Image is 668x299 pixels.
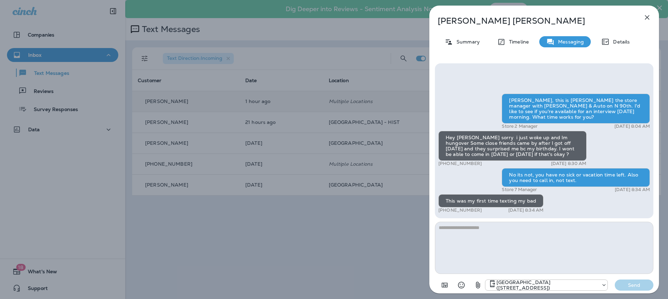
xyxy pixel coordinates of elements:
[508,207,543,213] p: [DATE] 8:34 AM
[453,39,480,45] p: Summary
[610,39,630,45] p: Details
[614,124,650,129] p: [DATE] 8:04 AM
[502,94,650,124] div: [PERSON_NAME], this is [PERSON_NAME] the store manager with [PERSON_NAME] & Auto on N 90th. I'd l...
[438,194,543,207] div: This was my first time texting my bad
[502,187,537,192] p: Store 7 Manager
[502,168,650,187] div: No its not, you have no sick or vacation time left. Also you need to call in, not text.
[496,280,598,291] p: [GEOGRAPHIC_DATA] ([STREET_ADDRESS])
[438,207,482,213] p: [PHONE_NUMBER]
[454,278,468,292] button: Select an emoji
[438,16,628,26] p: [PERSON_NAME] [PERSON_NAME]
[502,124,538,129] p: Store 2 Manager
[438,131,587,161] div: Hey [PERSON_NAME] sorry i just woke up and Im hungover Some close friends came by after I got off...
[555,39,584,45] p: Messaging
[551,161,587,166] p: [DATE] 8:30 AM
[615,187,650,192] p: [DATE] 8:34 AM
[438,278,452,292] button: Add in a premade template
[485,280,607,291] div: +1 (402) 496-2450
[506,39,529,45] p: Timeline
[438,161,482,166] p: [PHONE_NUMBER]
